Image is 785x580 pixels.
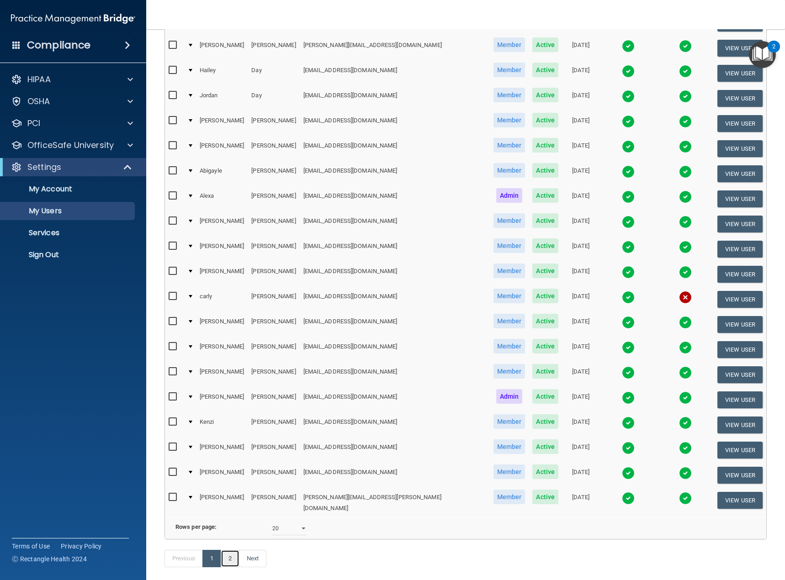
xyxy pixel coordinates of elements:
[248,287,299,312] td: [PERSON_NAME]
[562,237,599,262] td: [DATE]
[239,550,266,567] a: Next
[622,341,635,354] img: tick.e7d51cea.svg
[622,417,635,429] img: tick.e7d51cea.svg
[562,36,599,61] td: [DATE]
[679,65,692,78] img: tick.e7d51cea.svg
[196,61,248,86] td: Hailey
[300,312,490,337] td: [EMAIL_ADDRESS][DOMAIN_NAME]
[248,161,299,186] td: [PERSON_NAME]
[248,262,299,287] td: [PERSON_NAME]
[196,463,248,488] td: [PERSON_NAME]
[717,391,763,408] button: View User
[202,550,221,567] a: 1
[717,341,763,358] button: View User
[679,366,692,379] img: tick.e7d51cea.svg
[248,186,299,211] td: [PERSON_NAME]
[248,463,299,488] td: [PERSON_NAME]
[562,287,599,312] td: [DATE]
[622,216,635,228] img: tick.e7d51cea.svg
[300,337,490,362] td: [EMAIL_ADDRESS][DOMAIN_NAME]
[532,138,558,153] span: Active
[622,266,635,279] img: tick.e7d51cea.svg
[196,412,248,438] td: Kenzi
[717,266,763,283] button: View User
[196,337,248,362] td: [PERSON_NAME]
[493,88,525,102] span: Member
[196,161,248,186] td: Abigayle
[532,37,558,52] span: Active
[717,291,763,308] button: View User
[562,488,599,517] td: [DATE]
[532,414,558,429] span: Active
[562,438,599,463] td: [DATE]
[196,186,248,211] td: Alexa
[717,40,763,57] button: View User
[6,228,131,237] p: Services
[679,115,692,128] img: tick.e7d51cea.svg
[300,387,490,412] td: [EMAIL_ADDRESS][DOMAIN_NAME]
[196,287,248,312] td: carly
[164,550,203,567] a: Previous
[300,287,490,312] td: [EMAIL_ADDRESS][DOMAIN_NAME]
[300,237,490,262] td: [EMAIL_ADDRESS][DOMAIN_NAME]
[493,314,525,328] span: Member
[679,190,692,203] img: tick.e7d51cea.svg
[622,115,635,128] img: tick.e7d51cea.svg
[622,241,635,253] img: tick.e7d51cea.svg
[11,96,133,107] a: OSHA
[300,36,490,61] td: [PERSON_NAME][EMAIL_ADDRESS][DOMAIN_NAME]
[11,10,135,28] img: PMB logo
[27,39,90,52] h4: Compliance
[11,162,133,173] a: Settings
[493,113,525,127] span: Member
[196,237,248,262] td: [PERSON_NAME]
[532,213,558,228] span: Active
[532,490,558,504] span: Active
[679,417,692,429] img: tick.e7d51cea.svg
[61,542,102,551] a: Privacy Policy
[532,314,558,328] span: Active
[532,339,558,353] span: Active
[562,136,599,161] td: [DATE]
[679,492,692,505] img: tick.e7d51cea.svg
[679,90,692,103] img: tick.e7d51cea.svg
[248,412,299,438] td: [PERSON_NAME]
[679,291,692,304] img: cross.ca9f0e7f.svg
[300,412,490,438] td: [EMAIL_ADDRESS][DOMAIN_NAME]
[248,237,299,262] td: [PERSON_NAME]
[11,140,133,151] a: OfficeSafe University
[622,90,635,103] img: tick.e7d51cea.svg
[622,291,635,304] img: tick.e7d51cea.svg
[679,40,692,53] img: tick.e7d51cea.svg
[679,467,692,480] img: tick.e7d51cea.svg
[562,387,599,412] td: [DATE]
[532,238,558,253] span: Active
[248,387,299,412] td: [PERSON_NAME]
[493,490,525,504] span: Member
[532,289,558,303] span: Active
[493,37,525,52] span: Member
[679,391,692,404] img: tick.e7d51cea.svg
[493,213,525,228] span: Member
[532,264,558,278] span: Active
[11,74,133,85] a: HIPAA
[772,47,775,58] div: 2
[562,463,599,488] td: [DATE]
[679,266,692,279] img: tick.e7d51cea.svg
[196,86,248,111] td: Jordan
[300,61,490,86] td: [EMAIL_ADDRESS][DOMAIN_NAME]
[493,238,525,253] span: Member
[532,364,558,379] span: Active
[717,492,763,509] button: View User
[27,74,51,85] p: HIPAA
[248,136,299,161] td: [PERSON_NAME]
[496,389,523,404] span: Admin
[196,262,248,287] td: [PERSON_NAME]
[493,439,525,454] span: Member
[717,65,763,82] button: View User
[12,554,87,564] span: Ⓒ Rectangle Health 2024
[196,136,248,161] td: [PERSON_NAME]
[248,438,299,463] td: [PERSON_NAME]
[562,186,599,211] td: [DATE]
[717,115,763,132] button: View User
